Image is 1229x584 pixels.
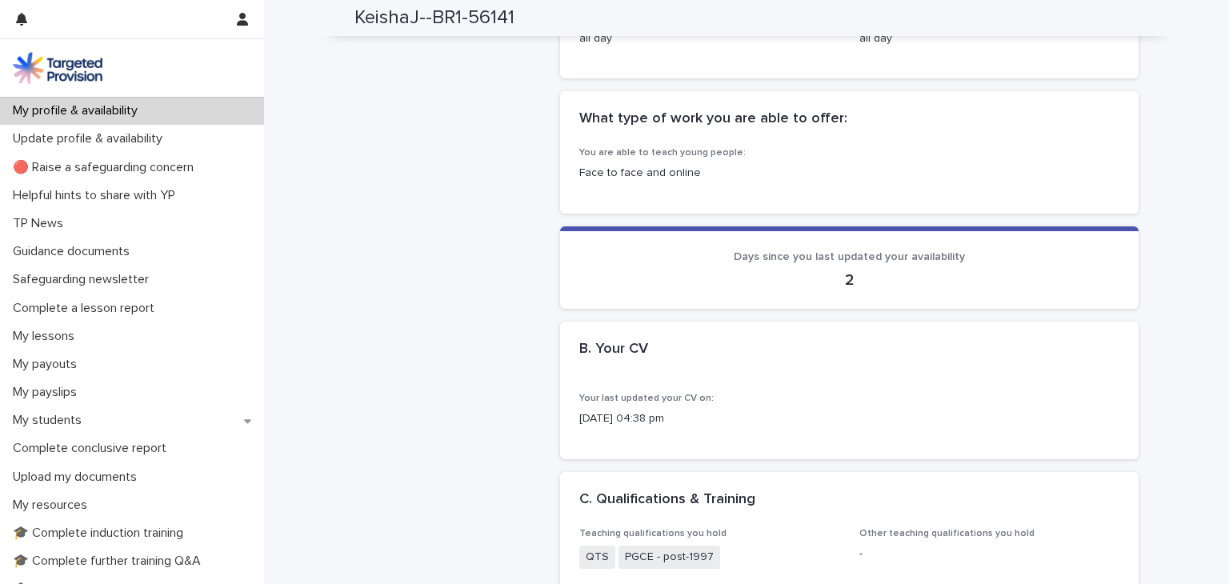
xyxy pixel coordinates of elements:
[6,272,162,287] p: Safeguarding newsletter
[579,529,727,538] span: Teaching qualifications you hold
[6,160,206,175] p: 🔴 Raise a safeguarding concern
[6,498,100,513] p: My resources
[859,30,1120,47] p: all day
[579,341,648,358] h2: B. Your CV
[6,329,87,344] p: My lessons
[6,357,90,372] p: My payouts
[6,103,150,118] p: My profile & availability
[579,270,1119,290] p: 2
[579,30,840,47] p: all day
[6,385,90,400] p: My payslips
[6,413,94,428] p: My students
[6,526,196,541] p: 🎓 Complete induction training
[6,301,167,316] p: Complete a lesson report
[6,244,142,259] p: Guidance documents
[579,410,1119,427] p: [DATE] 04:38 pm
[859,529,1035,538] span: Other teaching qualifications you hold
[6,470,150,485] p: Upload my documents
[6,188,188,203] p: Helpful hints to share with YP
[619,546,720,569] span: PGCE - post-1997
[579,165,1119,182] p: Face to face and online
[859,546,1120,562] p: -
[579,491,755,509] h2: C. Qualifications & Training
[13,52,102,84] img: M5nRWzHhSzIhMunXDL62
[6,216,76,231] p: TP News
[579,394,714,403] span: Your last updated your CV on:
[579,110,847,128] h2: What type of work you are able to offer:
[354,6,514,30] h2: KeishaJ--BR1-56141
[6,441,179,456] p: Complete conclusive report
[6,554,214,569] p: 🎓 Complete further training Q&A
[579,148,746,158] span: You are able to teach young people:
[6,131,175,146] p: Update profile & availability
[579,546,615,569] span: QTS
[734,251,965,262] span: Days since you last updated your availability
